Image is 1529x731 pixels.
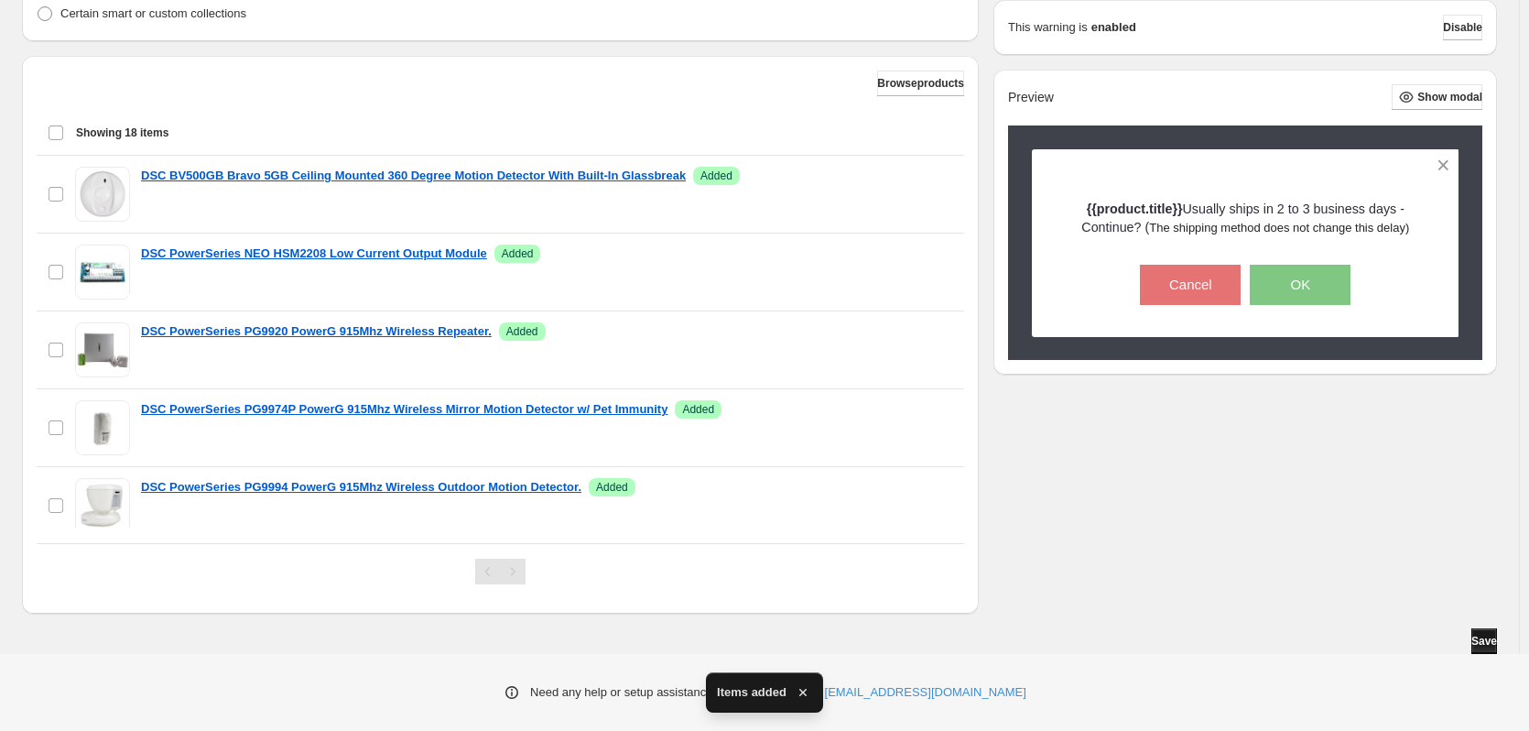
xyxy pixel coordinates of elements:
[1471,634,1497,649] span: Save
[1140,265,1241,305] button: Cancel
[700,169,732,183] span: Added
[75,400,130,455] img: DSC PowerSeries PG9974P PowerG 915Mhz Wireless Mirror Motion Detector w/ Pet Immunity
[1008,90,1054,105] h2: Preview
[1443,20,1482,35] span: Disable
[76,125,168,140] span: Showing 18 items
[1087,202,1183,216] strong: {{product.title}}
[141,167,686,185] a: DSC BV500GB Bravo 5GB Ceiling Mounted 360 Degree Motion Detector With Built-In Glassbreak
[75,322,130,377] img: DSC PowerSeries PG9920 PowerG 915Mhz Wireless Repeater.
[475,559,526,584] nav: Pagination
[1443,15,1482,40] button: Disable
[75,478,130,533] img: DSC PowerSeries PG9994 PowerG 915Mhz Wireless Outdoor Motion Detector.
[502,246,534,261] span: Added
[141,245,487,263] a: DSC PowerSeries NEO HSM2208 Low Current Output Module
[75,245,130,300] img: DSC PowerSeries NEO HSM2208 Low Current Output Module
[1064,200,1427,237] p: Usually ships in 2 to 3 business days - Continue? (
[1091,18,1136,37] strong: enabled
[1471,628,1497,654] button: Save
[141,322,492,341] a: DSC PowerSeries PG9920 PowerG 915Mhz Wireless Repeater.
[60,5,246,23] p: Certain smart or custom collections
[596,480,628,495] span: Added
[877,71,964,96] button: Browseproducts
[877,76,964,91] span: Browse products
[506,324,538,339] span: Added
[682,402,714,417] span: Added
[1250,265,1350,305] button: OK
[1417,90,1482,104] span: Show modal
[75,167,130,222] img: DSC BV500GB Bravo 5GB Ceiling Mounted 360 Degree Motion Detector With Built-In Glassbreak
[1392,84,1482,110] button: Show modal
[717,683,786,702] span: Items added
[1008,18,1088,37] p: This warning is
[141,400,667,419] a: DSC PowerSeries PG9974P PowerG 915Mhz Wireless Mirror Motion Detector w/ Pet Immunity
[141,478,581,496] a: DSC PowerSeries PG9994 PowerG 915Mhz Wireless Outdoor Motion Detector.
[1149,221,1409,235] span: The shipping method does not change this delay)
[825,683,1026,702] a: [EMAIL_ADDRESS][DOMAIN_NAME]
